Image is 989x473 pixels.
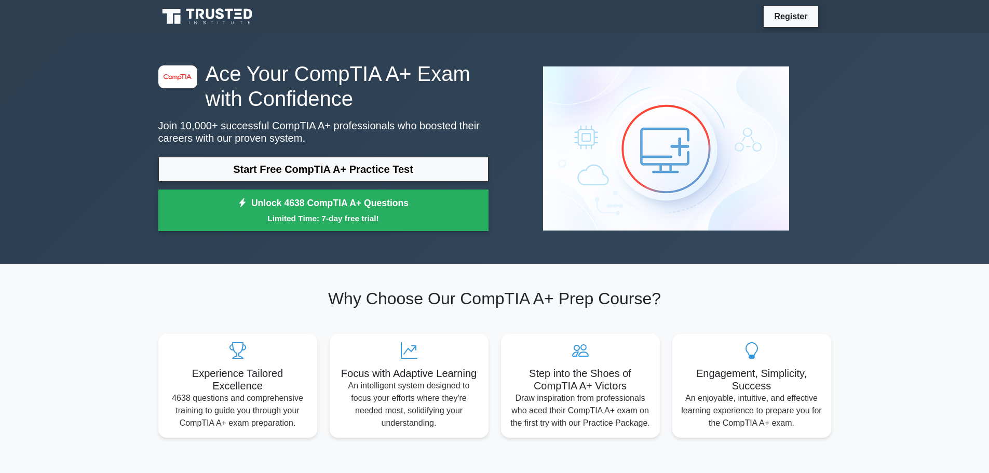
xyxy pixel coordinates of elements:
a: Register [768,10,814,23]
p: An enjoyable, intuitive, and effective learning experience to prepare you for the CompTIA A+ exam. [681,392,823,429]
p: Join 10,000+ successful CompTIA A+ professionals who boosted their careers with our proven system. [158,119,489,144]
h1: Ace Your CompTIA A+ Exam with Confidence [158,61,489,111]
h5: Focus with Adaptive Learning [338,367,480,380]
h5: Experience Tailored Excellence [167,367,309,392]
small: Limited Time: 7-day free trial! [171,212,476,224]
h5: Engagement, Simplicity, Success [681,367,823,392]
p: 4638 questions and comprehensive training to guide you through your CompTIA A+ exam preparation. [167,392,309,429]
h5: Step into the Shoes of CompTIA A+ Victors [509,367,652,392]
h2: Why Choose Our CompTIA A+ Prep Course? [158,289,831,308]
a: Start Free CompTIA A+ Practice Test [158,157,489,182]
a: Unlock 4638 CompTIA A+ QuestionsLimited Time: 7-day free trial! [158,190,489,231]
p: An intelligent system designed to focus your efforts where they're needed most, solidifying your ... [338,380,480,429]
img: CompTIA A+ Preview [535,58,797,239]
p: Draw inspiration from professionals who aced their CompTIA A+ exam on the first try with our Prac... [509,392,652,429]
